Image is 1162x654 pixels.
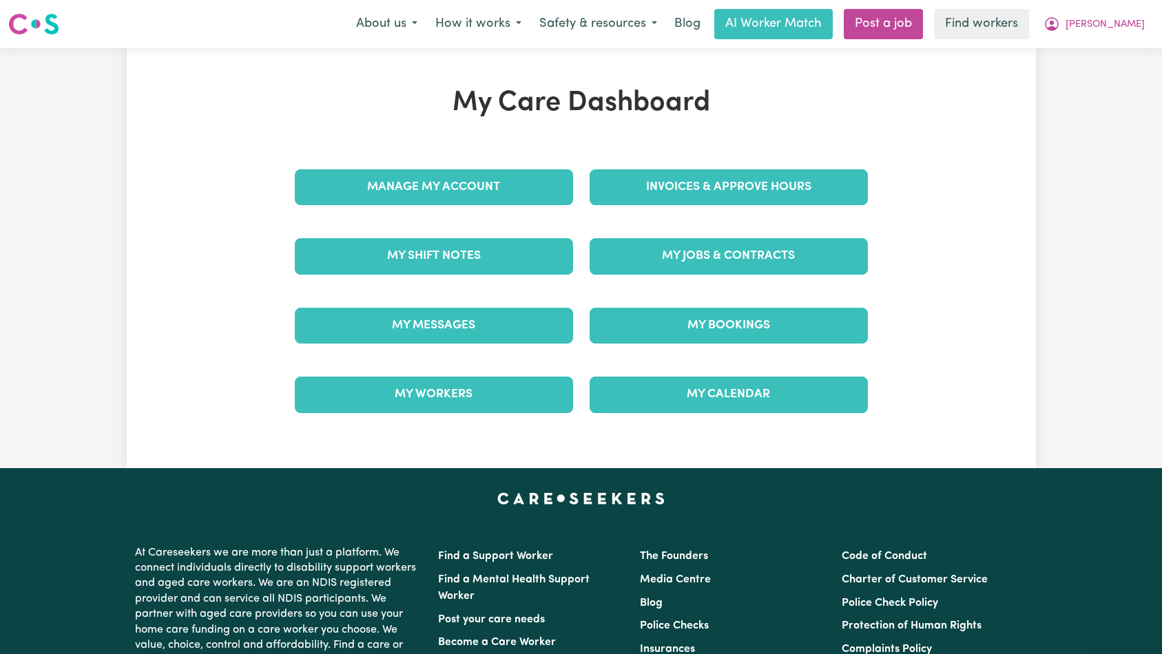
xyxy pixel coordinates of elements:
[8,12,59,36] img: Careseekers logo
[8,8,59,40] a: Careseekers logo
[1066,17,1145,32] span: [PERSON_NAME]
[590,238,868,274] a: My Jobs & Contracts
[842,598,938,609] a: Police Check Policy
[530,10,666,39] button: Safety & resources
[640,620,709,631] a: Police Checks
[842,574,988,585] a: Charter of Customer Service
[844,9,923,39] a: Post a job
[438,614,545,625] a: Post your care needs
[1107,599,1151,643] iframe: Button to launch messaging window
[295,308,573,344] a: My Messages
[640,574,711,585] a: Media Centre
[590,169,868,205] a: Invoices & Approve Hours
[842,551,927,562] a: Code of Conduct
[640,598,663,609] a: Blog
[426,10,530,39] button: How it works
[438,574,590,602] a: Find a Mental Health Support Worker
[590,308,868,344] a: My Bookings
[714,9,833,39] a: AI Worker Match
[347,10,426,39] button: About us
[287,87,876,120] h1: My Care Dashboard
[497,493,665,504] a: Careseekers home page
[934,9,1029,39] a: Find workers
[295,169,573,205] a: Manage My Account
[438,551,553,562] a: Find a Support Worker
[1035,10,1154,39] button: My Account
[666,9,709,39] a: Blog
[295,377,573,412] a: My Workers
[842,620,982,631] a: Protection of Human Rights
[590,377,868,412] a: My Calendar
[640,551,708,562] a: The Founders
[295,238,573,274] a: My Shift Notes
[438,637,556,648] a: Become a Care Worker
